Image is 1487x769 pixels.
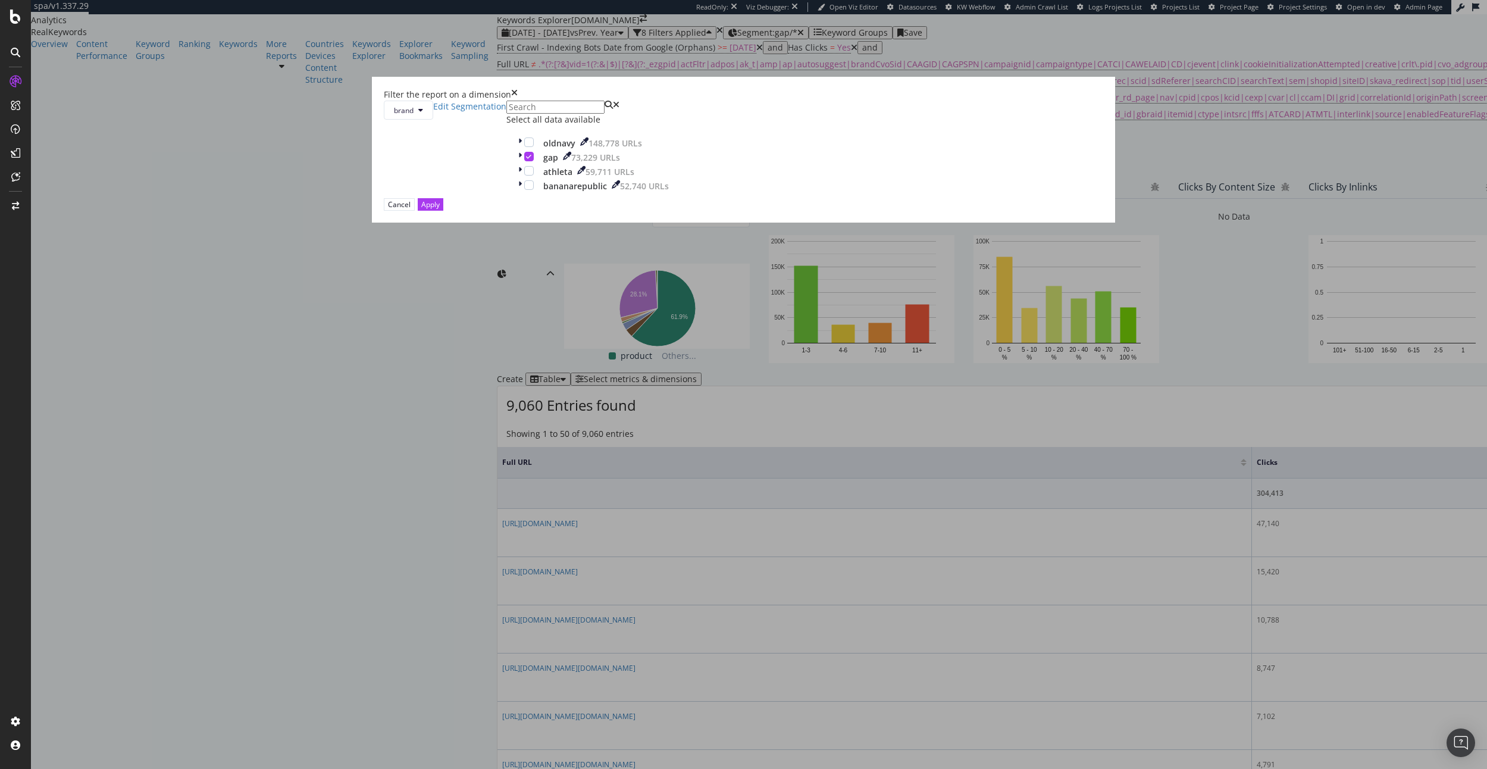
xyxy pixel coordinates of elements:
div: modal [372,77,1116,223]
span: brand [394,105,414,115]
div: Open Intercom Messenger [1447,729,1475,757]
div: Apply [421,199,440,210]
div: 52,740 URLs [620,180,669,192]
input: Search [506,101,605,114]
div: 59,711 URLs [586,166,634,178]
div: bananarepublic [543,180,607,192]
div: Select all data available [506,114,681,126]
div: times [511,89,518,101]
div: oldnavy [543,137,575,149]
div: athleta [543,166,572,178]
button: Cancel [384,198,415,211]
div: Cancel [388,199,411,210]
div: Filter the report on a dimension [384,89,511,101]
button: brand [384,101,433,120]
button: Apply [418,198,443,211]
a: Edit Segmentation [433,101,506,120]
div: gap [543,152,558,164]
div: 73,229 URLs [571,152,620,164]
div: 148,778 URLs [588,137,642,149]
